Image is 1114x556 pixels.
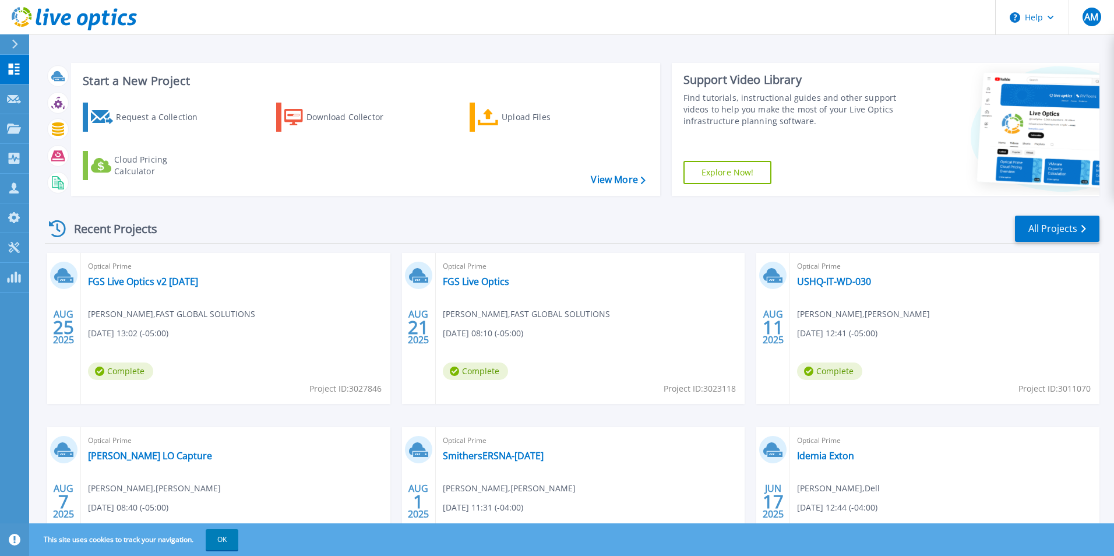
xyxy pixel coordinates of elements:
[276,103,406,132] a: Download Collector
[683,92,901,127] div: Find tutorials, instructional guides and other support videos to help you make the most of your L...
[58,497,69,506] span: 7
[1015,216,1099,242] a: All Projects
[309,382,382,395] span: Project ID: 3027846
[797,327,877,340] span: [DATE] 12:41 (-05:00)
[306,105,400,129] div: Download Collector
[664,382,736,395] span: Project ID: 3023118
[443,260,738,273] span: Optical Prime
[114,154,207,177] div: Cloud Pricing Calculator
[408,322,429,332] span: 21
[83,151,213,180] a: Cloud Pricing Calculator
[502,105,595,129] div: Upload Files
[763,322,784,332] span: 11
[683,161,772,184] a: Explore Now!
[413,497,424,506] span: 1
[45,214,173,243] div: Recent Projects
[763,497,784,506] span: 17
[88,434,383,447] span: Optical Prime
[83,75,645,87] h3: Start a New Project
[591,174,645,185] a: View More
[52,480,75,523] div: AUG 2025
[443,363,508,380] span: Complete
[1084,12,1098,22] span: AM
[470,103,600,132] a: Upload Files
[797,434,1092,447] span: Optical Prime
[53,322,74,332] span: 25
[762,480,784,523] div: JUN 2025
[116,105,209,129] div: Request a Collection
[83,103,213,132] a: Request a Collection
[443,276,509,287] a: FGS Live Optics
[443,450,544,462] a: SmithersERSNA-[DATE]
[32,529,238,550] span: This site uses cookies to track your navigation.
[407,480,429,523] div: AUG 2025
[88,363,153,380] span: Complete
[443,308,610,321] span: [PERSON_NAME] , FAST GLOBAL SOLUTIONS
[88,482,221,495] span: [PERSON_NAME] , [PERSON_NAME]
[88,327,168,340] span: [DATE] 13:02 (-05:00)
[443,434,738,447] span: Optical Prime
[797,276,871,287] a: USHQ-IT-WD-030
[52,306,75,349] div: AUG 2025
[88,501,168,514] span: [DATE] 08:40 (-05:00)
[797,450,854,462] a: Idemia Exton
[88,276,198,287] a: FGS Live Optics v2 [DATE]
[88,450,212,462] a: [PERSON_NAME] LO Capture
[443,482,576,495] span: [PERSON_NAME] , [PERSON_NAME]
[797,260,1092,273] span: Optical Prime
[1018,382,1091,395] span: Project ID: 3011070
[683,72,901,87] div: Support Video Library
[88,260,383,273] span: Optical Prime
[762,306,784,349] div: AUG 2025
[407,306,429,349] div: AUG 2025
[797,501,877,514] span: [DATE] 12:44 (-04:00)
[797,308,930,321] span: [PERSON_NAME] , [PERSON_NAME]
[88,308,255,321] span: [PERSON_NAME] , FAST GLOBAL SOLUTIONS
[206,529,238,550] button: OK
[443,327,523,340] span: [DATE] 08:10 (-05:00)
[797,482,880,495] span: [PERSON_NAME] , Dell
[443,501,523,514] span: [DATE] 11:31 (-04:00)
[797,363,862,380] span: Complete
